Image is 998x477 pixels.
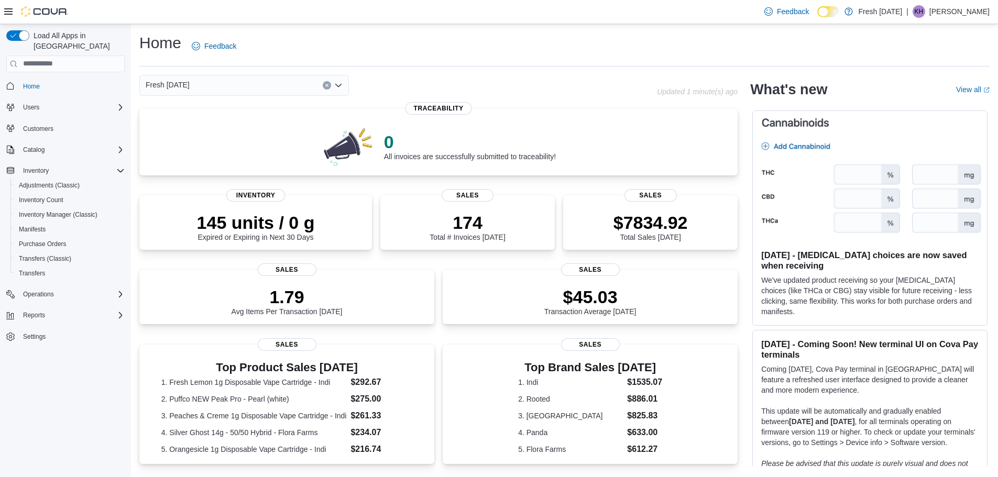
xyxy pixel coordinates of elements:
span: Inventory [19,164,125,177]
button: Reports [19,309,49,321]
button: Settings [2,329,129,344]
a: Customers [19,123,58,135]
button: Catalog [2,142,129,157]
button: Inventory Manager (Classic) [10,207,129,222]
button: Inventory [19,164,53,177]
span: Feedback [204,41,236,51]
span: Inventory Count [19,196,63,204]
span: Load All Apps in [GEOGRAPHIC_DATA] [29,30,125,51]
a: Purchase Orders [15,238,71,250]
div: Total Sales [DATE] [613,212,688,241]
span: Operations [23,290,54,298]
dd: $1535.07 [627,376,662,389]
img: 0 [321,125,376,167]
h1: Home [139,32,181,53]
div: Kenzie Heater [913,5,925,18]
span: Manifests [19,225,46,234]
span: Customers [23,125,53,133]
dt: 4. Silver Ghost 14g - 50/50 Hybrid - Flora Farms [161,427,347,438]
dd: $612.27 [627,443,662,456]
p: This update will be automatically and gradually enabled between , for all terminals operating on ... [761,406,979,448]
a: Adjustments (Classic) [15,179,84,192]
button: Users [19,101,43,114]
dt: 5. Flora Farms [518,444,623,454]
dt: 2. Puffco NEW Peak Pro - Pearl (white) [161,394,347,404]
span: Home [19,80,125,93]
dd: $234.07 [350,426,412,439]
p: 1.79 [232,286,343,307]
p: Fresh [DATE] [858,5,902,18]
p: We've updated product receiving so your [MEDICAL_DATA] choices (like THCa or CBG) stay visible fo... [761,275,979,317]
dt: 3. [GEOGRAPHIC_DATA] [518,411,623,421]
button: Users [2,100,129,115]
p: Updated 1 minute(s) ago [657,87,738,96]
div: Avg Items Per Transaction [DATE] [232,286,343,316]
span: Catalog [19,143,125,156]
a: Settings [19,330,50,343]
button: Inventory Count [10,193,129,207]
span: Inventory [226,189,285,202]
span: Sales [258,338,316,351]
dd: $886.01 [627,393,662,405]
span: Transfers (Classic) [19,254,71,263]
span: Reports [19,309,125,321]
dt: 1. Fresh Lemon 1g Disposable Vape Cartridge - Indi [161,377,347,387]
span: Adjustments (Classic) [15,179,125,192]
span: Transfers [15,267,125,280]
dd: $633.00 [627,426,662,439]
dt: 4. Panda [518,427,623,438]
h3: [DATE] - [MEDICAL_DATA] choices are now saved when receiving [761,250,979,271]
span: Transfers (Classic) [15,252,125,265]
span: Inventory Manager (Classic) [19,210,97,219]
span: Customers [19,122,125,135]
dt: 1. Indi [518,377,623,387]
dd: $216.74 [350,443,412,456]
button: Clear input [323,81,331,90]
dd: $292.67 [350,376,412,389]
p: 174 [430,212,505,233]
a: Feedback [760,1,813,22]
span: Purchase Orders [15,238,125,250]
p: Coming [DATE], Cova Pay terminal in [GEOGRAPHIC_DATA] will feature a refreshed user interface des... [761,364,979,395]
p: $45.03 [544,286,637,307]
button: Operations [2,287,129,302]
button: Transfers (Classic) [10,251,129,266]
a: View allExternal link [956,85,990,94]
a: Transfers [15,267,49,280]
a: Home [19,80,44,93]
button: Operations [19,288,58,301]
button: Customers [2,121,129,136]
span: Fresh [DATE] [146,79,190,91]
a: Inventory Count [15,194,68,206]
svg: External link [983,87,990,93]
dt: 3. Peaches & Creme 1g Disposable Vape Cartridge - Indi [161,411,347,421]
button: Adjustments (Classic) [10,178,129,193]
div: All invoices are successfully submitted to traceability! [384,131,556,161]
nav: Complex example [6,74,125,372]
span: Inventory Manager (Classic) [15,208,125,221]
span: Feedback [777,6,809,17]
h2: What's new [750,81,827,98]
a: Inventory Manager (Classic) [15,208,102,221]
button: Inventory [2,163,129,178]
button: Catalog [19,143,49,156]
input: Dark Mode [817,6,839,17]
p: 0 [384,131,556,152]
span: KH [915,5,924,18]
span: Settings [23,332,46,341]
div: Expired or Expiring in Next 30 Days [197,212,315,241]
dt: 5. Orangesicle 1g Disposable Vape Cartridge - Indi [161,444,347,454]
span: Sales [624,189,677,202]
p: [PERSON_NAME] [929,5,990,18]
div: Total # Invoices [DATE] [430,212,505,241]
span: Home [23,82,40,91]
span: Sales [258,263,316,276]
p: | [906,5,908,18]
span: Users [23,103,39,112]
h3: Top Product Sales [DATE] [161,361,413,374]
h3: Top Brand Sales [DATE] [518,361,662,374]
span: Transfers [19,269,45,278]
div: Transaction Average [DATE] [544,286,637,316]
button: Home [2,79,129,94]
dd: $275.00 [350,393,412,405]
